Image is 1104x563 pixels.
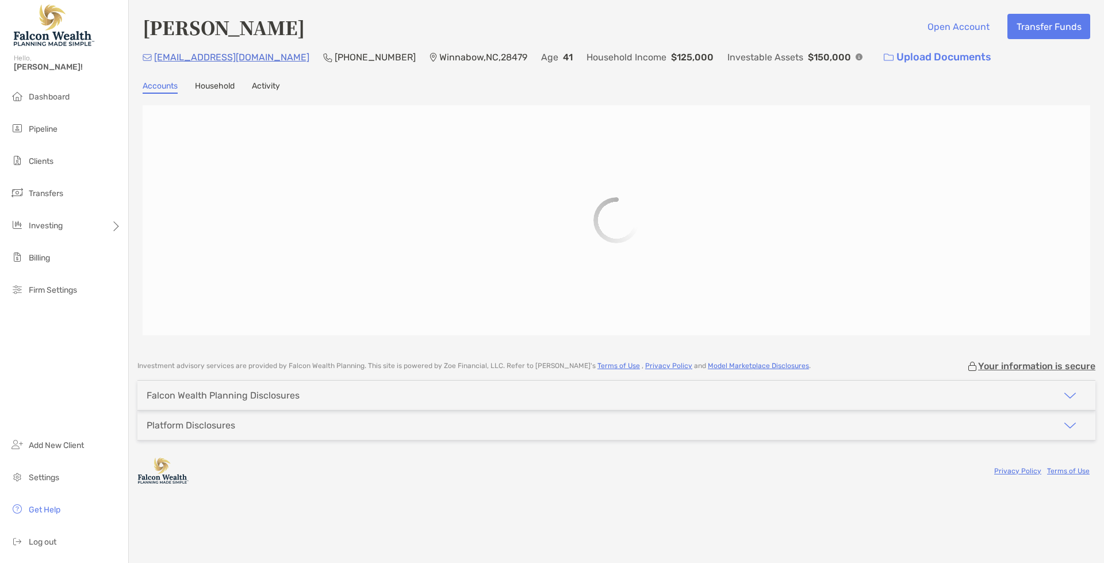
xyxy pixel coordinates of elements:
img: firm-settings icon [10,282,24,296]
h4: [PERSON_NAME] [143,14,305,40]
a: Terms of Use [597,362,640,370]
span: Get Help [29,505,60,515]
img: button icon [884,53,894,62]
span: Pipeline [29,124,57,134]
img: Info Icon [856,53,862,60]
img: company logo [137,458,189,484]
span: Log out [29,537,56,547]
img: investing icon [10,218,24,232]
a: Model Marketplace Disclosures [708,362,809,370]
span: Transfers [29,189,63,198]
a: Household [195,81,235,94]
a: Terms of Use [1047,467,1090,475]
img: Falcon Wealth Planning Logo [14,5,94,46]
span: Clients [29,156,53,166]
img: icon arrow [1063,419,1077,432]
img: icon arrow [1063,389,1077,403]
div: Platform Disclosures [147,420,235,431]
p: $150,000 [808,50,851,64]
span: Investing [29,221,63,231]
img: pipeline icon [10,121,24,135]
p: [EMAIL_ADDRESS][DOMAIN_NAME] [154,50,309,64]
span: [PERSON_NAME]! [14,62,121,72]
p: Age [541,50,558,64]
img: billing icon [10,250,24,264]
img: transfers icon [10,186,24,200]
span: Firm Settings [29,285,77,295]
a: Privacy Policy [645,362,692,370]
a: Activity [252,81,280,94]
img: logout icon [10,534,24,548]
a: Accounts [143,81,178,94]
button: Transfer Funds [1007,14,1090,39]
img: Location Icon [430,53,437,62]
img: clients icon [10,154,24,167]
p: Winnabow , NC , 28479 [439,50,527,64]
p: Your information is secure [978,361,1095,371]
img: Email Icon [143,54,152,61]
span: Dashboard [29,92,70,102]
a: Privacy Policy [994,467,1041,475]
a: Upload Documents [876,45,999,70]
p: [PHONE_NUMBER] [335,50,416,64]
p: Household Income [586,50,666,64]
p: Investment advisory services are provided by Falcon Wealth Planning . This site is powered by Zoe... [137,362,811,370]
span: Billing [29,253,50,263]
img: add_new_client icon [10,438,24,451]
img: settings icon [10,470,24,484]
span: Settings [29,473,59,482]
div: Falcon Wealth Planning Disclosures [147,390,300,401]
span: Add New Client [29,441,84,450]
img: get-help icon [10,502,24,516]
img: Phone Icon [323,53,332,62]
img: dashboard icon [10,89,24,103]
button: Open Account [918,14,998,39]
p: $125,000 [671,50,714,64]
p: Investable Assets [727,50,803,64]
p: 41 [563,50,573,64]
